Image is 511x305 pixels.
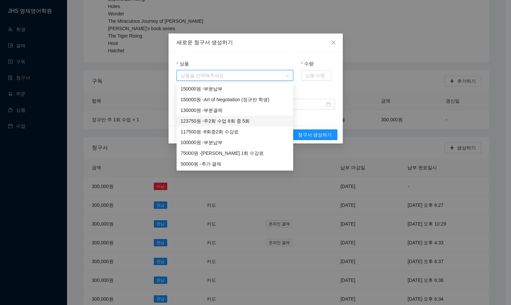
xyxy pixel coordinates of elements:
[177,60,189,67] label: 상품
[181,149,289,157] div: 75000 원 - [PERSON_NAME] 1회 수강료
[181,117,289,125] div: 123750 원 - 주2회 수업 8회 중 5회
[181,128,289,135] div: 117500 원 - 8회중2회 수강료
[177,39,335,46] div: 새로운 청구서 생성하기
[302,70,331,80] input: 수량
[293,129,337,140] button: 청구서 생성하기
[298,131,332,138] span: 청구서 생성하기
[181,85,289,93] div: 150000 원 - 부분납부
[331,40,336,45] span: close
[181,139,289,146] div: 100000 원 - 부분납부
[181,160,289,168] div: 50000 원 - 추가 결제
[181,96,289,103] div: 150000 원 - Art of Negotiation (정규반 학생)
[181,107,289,114] div: 130000 원 - 부분결제
[301,60,314,67] label: 수량
[324,34,343,52] button: Close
